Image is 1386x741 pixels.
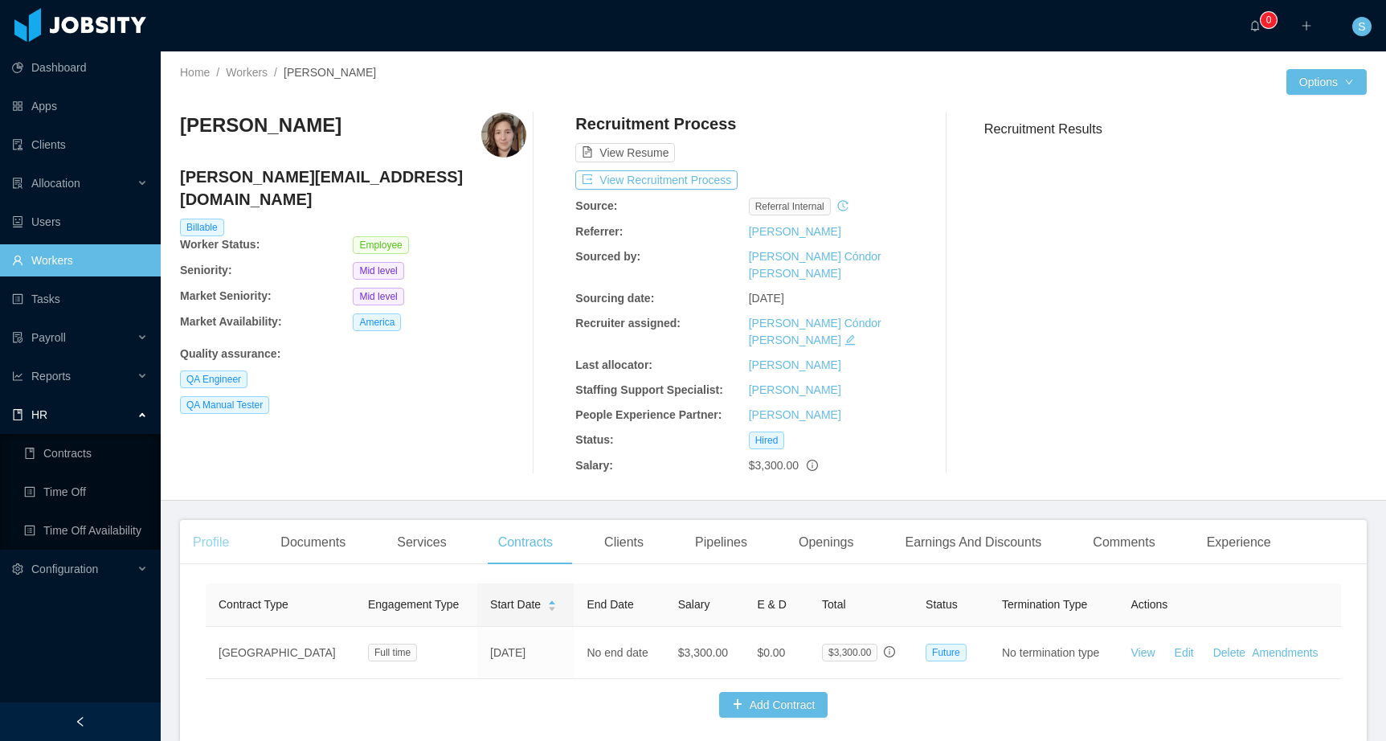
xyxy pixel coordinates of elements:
[353,236,408,254] span: Employee
[180,370,247,388] span: QA Engineer
[575,433,613,446] b: Status:
[807,460,818,471] span: info-circle
[749,358,841,371] a: [PERSON_NAME]
[749,432,785,449] span: Hired
[575,292,654,305] b: Sourcing date:
[24,437,148,469] a: icon: bookContracts
[180,264,232,276] b: Seniority:
[12,51,148,84] a: icon: pie-chartDashboard
[678,598,710,611] span: Salary
[284,66,376,79] span: [PERSON_NAME]
[1002,598,1087,611] span: Termination Type
[989,627,1118,679] td: No termination type
[180,219,224,236] span: Billable
[477,627,574,679] td: [DATE]
[749,198,831,215] span: Referral internal
[1252,646,1318,659] a: Amendments
[575,408,722,421] b: People Experience Partner:
[1249,20,1261,31] i: icon: bell
[12,178,23,189] i: icon: solution
[1358,17,1365,36] span: S
[575,317,681,330] b: Recruiter assigned:
[180,166,526,211] h4: [PERSON_NAME][EMAIL_ADDRESS][DOMAIN_NAME]
[822,644,877,661] span: $3,300.00
[180,520,242,565] div: Profile
[485,520,566,565] div: Contracts
[984,119,1367,139] h3: Recruitment Results
[24,514,148,547] a: icon: profileTime Off Availability
[31,408,47,421] span: HR
[682,520,760,565] div: Pipelines
[12,370,23,382] i: icon: line-chart
[12,206,148,238] a: icon: robotUsers
[575,250,640,263] b: Sourced by:
[180,113,341,138] h3: [PERSON_NAME]
[1155,640,1207,665] button: Edit
[368,598,459,611] span: Engagement Type
[216,66,219,79] span: /
[749,408,841,421] a: [PERSON_NAME]
[575,174,738,186] a: icon: exportView Recruitment Process
[180,66,210,79] a: Home
[884,646,895,657] span: info-circle
[219,598,288,611] span: Contract Type
[1286,69,1367,95] button: Optionsicon: down
[749,250,881,280] a: [PERSON_NAME] Cóndor [PERSON_NAME]
[926,644,967,661] span: Future
[12,283,148,315] a: icon: profileTasks
[719,692,828,718] button: icon: plusAdd Contract
[786,520,867,565] div: Openings
[268,520,358,565] div: Documents
[575,225,623,238] b: Referrer:
[548,604,557,609] i: icon: caret-down
[12,90,148,122] a: icon: appstoreApps
[180,315,282,328] b: Market Availability:
[24,476,148,508] a: icon: profileTime Off
[180,396,269,414] span: QA Manual Tester
[180,347,280,360] b: Quality assurance :
[1175,646,1194,659] a: Edit
[575,170,738,190] button: icon: exportView Recruitment Process
[180,289,272,302] b: Market Seniority:
[1194,520,1284,565] div: Experience
[180,238,260,251] b: Worker Status:
[749,459,799,472] span: $3,300.00
[837,200,848,211] i: icon: history
[1213,646,1245,659] a: Delete
[481,113,526,158] img: 3ef3bb2a-abc8-4902-bad7-a289f48c859a_68348c31e91fc-400w.png
[575,383,723,396] b: Staffing Support Specialist:
[353,262,403,280] span: Mid level
[1130,598,1167,611] span: Actions
[31,370,71,383] span: Reports
[1080,520,1167,565] div: Comments
[12,129,148,161] a: icon: auditClients
[12,409,23,420] i: icon: book
[926,598,958,611] span: Status
[749,383,841,396] a: [PERSON_NAME]
[353,288,403,305] span: Mid level
[575,146,675,159] a: icon: file-textView Resume
[749,317,881,346] a: [PERSON_NAME] Cóndor [PERSON_NAME]
[757,646,785,659] span: $0.00
[12,244,148,276] a: icon: userWorkers
[226,66,268,79] a: Workers
[547,598,557,609] div: Sort
[548,599,557,604] i: icon: caret-up
[353,313,401,331] span: America
[31,177,80,190] span: Allocation
[574,627,664,679] td: No end date
[1261,12,1277,28] sup: 0
[206,627,355,679] td: [GEOGRAPHIC_DATA]
[12,332,23,343] i: icon: file-protect
[575,199,617,212] b: Source:
[575,459,613,472] b: Salary:
[31,563,98,575] span: Configuration
[749,292,784,305] span: [DATE]
[844,334,856,346] i: icon: edit
[892,520,1054,565] div: Earnings And Discounts
[31,331,66,344] span: Payroll
[274,66,277,79] span: /
[822,598,846,611] span: Total
[678,646,728,659] span: $3,300.00
[12,563,23,575] i: icon: setting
